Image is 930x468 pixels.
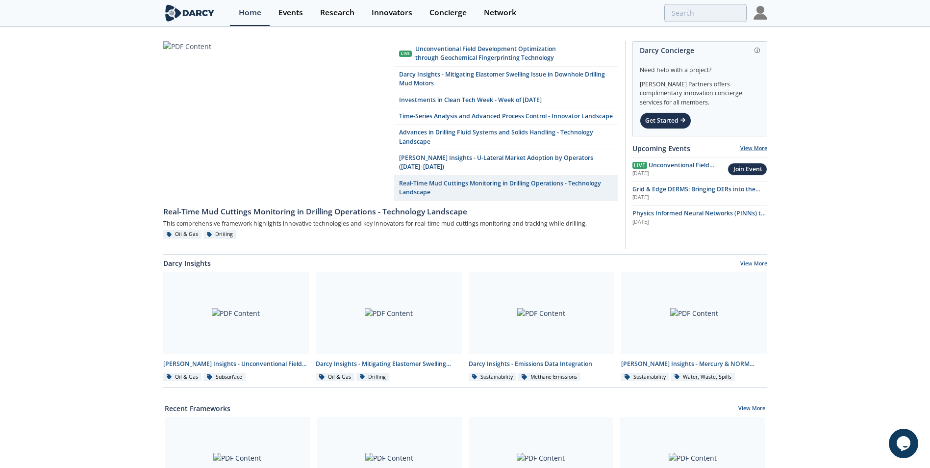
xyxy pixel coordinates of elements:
[372,9,412,17] div: Innovators
[632,185,760,202] span: Grid & Edge DERMS: Bringing DERs into the Control Room
[618,272,771,382] a: PDF Content [PERSON_NAME] Insights - Mercury & NORM Detection and [MEDICAL_DATA] Sustainability W...
[429,9,467,17] div: Concierge
[356,373,390,382] div: Drilling
[728,163,767,176] button: Join Event
[664,4,747,22] input: Advanced Search
[203,230,237,239] div: Drilling
[632,161,714,196] span: Unconventional Field Development Optimization through Geochemical Fingerprinting Technology
[632,162,647,169] span: Live
[632,209,767,226] a: Physics Informed Neural Networks (PINNs) to Accelerate Subsurface Scenario Analysis [DATE]
[469,360,615,368] div: Darcy Insights - Emissions Data Integration
[632,143,690,154] a: Upcoming Events
[640,112,691,129] div: Get Started
[632,194,767,202] div: [DATE]
[733,165,762,174] div: Join Event
[316,360,462,368] div: Darcy Insights - Mitigating Elastomer Swelling Issue in Downhole Drilling Mud Motors
[163,360,309,368] div: [PERSON_NAME] Insights - Unconventional Field Development Optimization through Geochemical Finger...
[415,45,613,63] div: Unconventional Field Development Optimization through Geochemical Fingerprinting Technology
[640,59,760,75] div: Need help with a project?
[160,272,313,382] a: PDF Content [PERSON_NAME] Insights - Unconventional Field Development Optimization through Geoche...
[671,373,735,382] div: Water, Waste, Spills
[754,48,760,53] img: information.svg
[239,9,261,17] div: Home
[163,201,618,218] a: Real-Time Mud Cuttings Monitoring in Drilling Operations - Technology Landscape
[278,9,303,17] div: Events
[640,75,760,107] div: [PERSON_NAME] Partners offers complimentary innovation concierge services for all members.
[203,373,246,382] div: Subsurface
[621,360,767,368] div: [PERSON_NAME] Insights - Mercury & NORM Detection and [MEDICAL_DATA]
[163,4,217,22] img: logo-wide.svg
[394,92,618,108] a: Investments in Clean Tech Week - Week of [DATE]
[163,230,202,239] div: Oil & Gas
[163,206,618,218] div: Real-Time Mud Cuttings Monitoring in Drilling Operations - Technology Landscape
[394,125,618,150] a: Advances in Drilling Fluid Systems and Solids Handling - Technology Landscape
[740,260,767,269] a: View More
[320,9,354,17] div: Research
[165,403,230,414] a: Recent Frameworks
[163,258,211,268] a: Darcy Insights
[621,373,669,382] div: Sustainability
[312,272,465,382] a: PDF Content Darcy Insights - Mitigating Elastomer Swelling Issue in Downhole Drilling Mud Motors ...
[640,42,760,59] div: Darcy Concierge
[394,67,618,92] a: Darcy Insights - Mitigating Elastomer Swelling Issue in Downhole Drilling Mud Motors
[632,185,767,202] a: Grid & Edge DERMS: Bringing DERs into the Control Room [DATE]
[632,209,766,226] span: Physics Informed Neural Networks (PINNs) to Accelerate Subsurface Scenario Analysis
[394,150,618,176] a: [PERSON_NAME] Insights - U-Lateral Market Adoption by Operators ([DATE]–[DATE])
[754,6,767,20] img: Profile
[163,218,618,230] div: This comprehensive framework highlights innovative technologies and key innovators for real-time ...
[740,145,767,152] a: View More
[484,9,516,17] div: Network
[518,373,580,382] div: Methane Emissions
[632,170,728,178] div: [DATE]
[394,108,618,125] a: Time-Series Analysis and Advanced Process Control - Innovator Landscape
[394,41,618,67] a: Live Unconventional Field Development Optimization through Geochemical Fingerprinting Technology
[632,218,767,226] div: [DATE]
[316,373,354,382] div: Oil & Gas
[632,161,728,178] a: Live Unconventional Field Development Optimization through Geochemical Fingerprinting Technology ...
[163,373,202,382] div: Oil & Gas
[394,176,618,201] a: Real-Time Mud Cuttings Monitoring in Drilling Operations - Technology Landscape
[889,429,920,458] iframe: chat widget
[738,405,765,414] a: View More
[469,373,517,382] div: Sustainability
[465,272,618,382] a: PDF Content Darcy Insights - Emissions Data Integration Sustainability Methane Emissions
[399,51,412,57] div: Live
